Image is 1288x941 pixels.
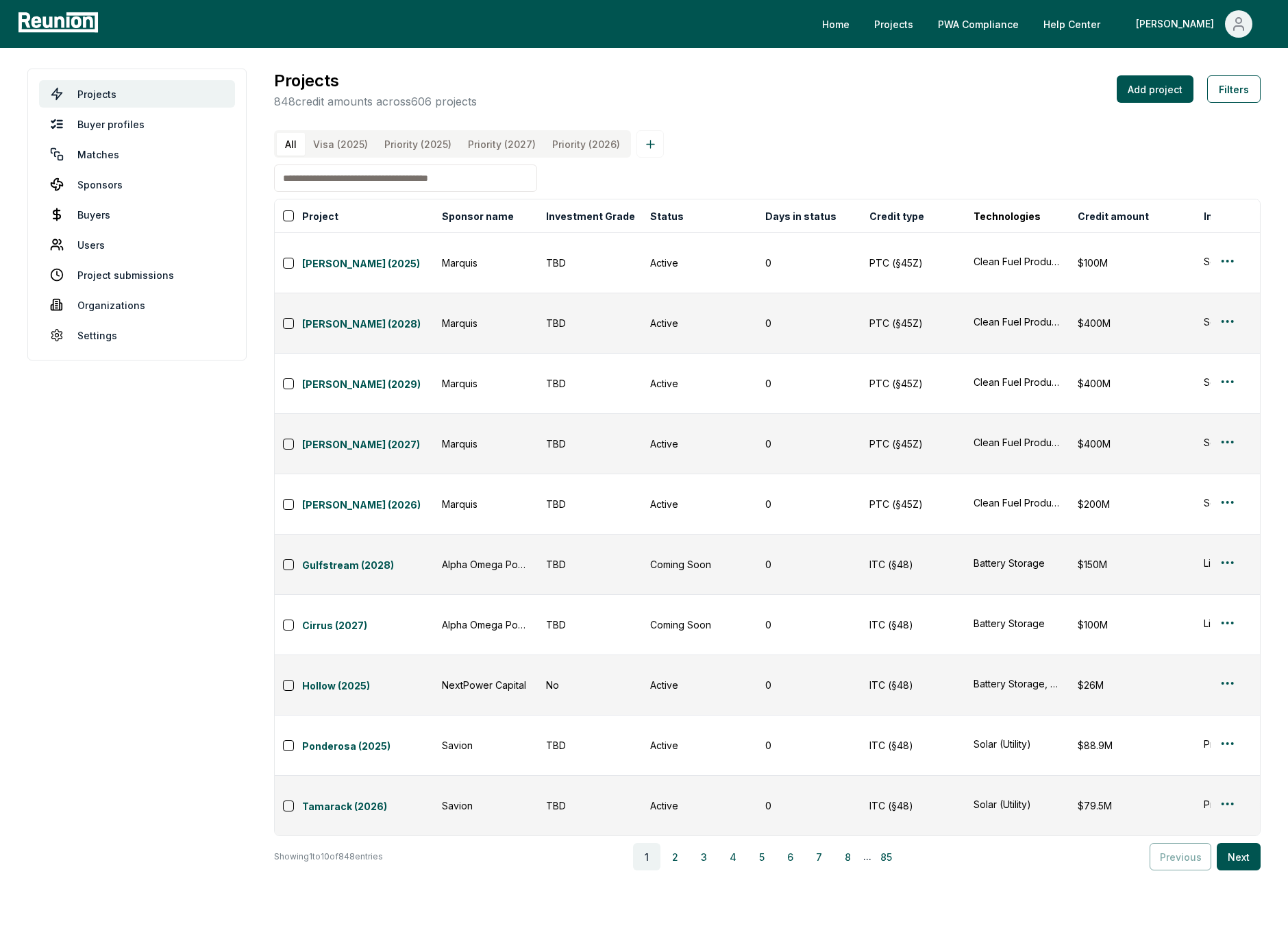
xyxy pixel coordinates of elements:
div: Savion [442,798,530,813]
div: Coming Soon [650,557,749,572]
div: TBD [546,256,634,270]
div: TBD [546,437,634,451]
button: Hollow (2025) [302,676,434,695]
div: 0 [765,437,853,451]
span: ... [863,848,871,865]
button: 6 [777,843,804,870]
div: TBD [546,497,634,511]
div: 0 [765,618,853,632]
nav: Main [811,10,1274,38]
button: Battery Storage [974,616,1061,631]
div: PTC (§45Z) [869,316,957,330]
div: Active [650,256,749,270]
button: Ponderosa (2025) [302,736,434,755]
button: Clean Fuel Production [974,496,1061,510]
div: PTC (§45Z) [869,256,957,270]
button: Status [647,202,686,230]
a: [PERSON_NAME] (2026) [302,498,434,514]
div: ITC (§48) [869,798,957,813]
a: Buyer profiles [39,110,235,138]
button: Credit amount [1075,202,1152,230]
button: 1 [633,843,660,870]
button: 3 [691,843,718,870]
div: Active [650,437,749,451]
button: Solar (Utility) [974,797,1061,811]
div: $400M [1078,316,1187,330]
div: Alpha Omega Power [442,618,530,632]
div: 0 [765,738,853,753]
button: Clean Fuel Production [974,375,1061,389]
a: [PERSON_NAME] (2025) [302,256,434,273]
div: Marquis [442,256,530,270]
div: TBD [546,738,634,753]
button: All [277,133,305,156]
button: Solar (Utility) [974,737,1061,751]
button: Tamarack (2026) [302,796,434,816]
button: Add project [1117,75,1193,103]
div: PTC (§45Z) [869,376,957,391]
button: Priority (2025) [376,133,460,156]
div: Active [650,316,749,330]
div: Active [650,798,749,813]
div: Marquis [442,437,530,451]
button: Internal notes [1201,202,1276,230]
button: 2 [662,843,689,870]
a: PWA Compliance [927,10,1030,38]
button: Battery Storage [974,556,1061,570]
div: Marquis [442,497,530,511]
a: Sponsors [39,171,235,198]
div: 0 [765,256,853,270]
button: [PERSON_NAME] (2026) [302,495,434,514]
button: Credit type [867,202,927,230]
div: 0 [765,376,853,391]
button: Gulfstream (2028) [302,555,434,574]
div: Active [650,738,749,753]
h3: Projects [274,69,477,93]
button: [PERSON_NAME] [1125,10,1263,38]
div: ITC (§48) [869,678,957,692]
button: 5 [748,843,776,870]
a: [PERSON_NAME] (2029) [302,377,434,393]
div: 0 [765,798,853,813]
div: 0 [765,557,853,572]
button: Clean Fuel Production [974,315,1061,329]
div: $200M [1078,497,1187,511]
a: Buyers [39,201,235,228]
div: $79.5M [1078,798,1187,813]
button: 4 [719,843,747,870]
button: Clean Fuel Production [974,254,1061,269]
button: Priority (2027) [460,133,544,156]
a: Hollow (2025) [302,679,434,695]
button: Investment Grade [543,202,638,230]
button: Battery Storage, Solar (Utility) [974,676,1061,691]
button: 85 [873,843,900,870]
button: Clean Fuel Production [974,435,1061,450]
button: Days in status [763,202,839,230]
a: Home [811,10,860,38]
div: PTC (§45Z) [869,437,957,451]
div: Marquis [442,376,530,391]
div: $400M [1078,437,1187,451]
button: [PERSON_NAME] (2029) [302,374,434,393]
div: Alpha Omega Power [442,557,530,572]
div: Coming Soon [650,618,749,632]
button: Priority (2026) [544,133,628,156]
button: [PERSON_NAME] (2028) [302,314,434,333]
a: Organizations [39,291,235,319]
div: $88.9M [1078,738,1187,753]
div: TBD [546,316,634,330]
div: Savion [442,738,530,753]
div: No [546,678,634,692]
a: Project submissions [39,261,235,289]
p: 848 credit amounts across 606 projects [274,93,477,110]
a: Projects [39,80,235,108]
div: NextPower Capital [442,678,530,692]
